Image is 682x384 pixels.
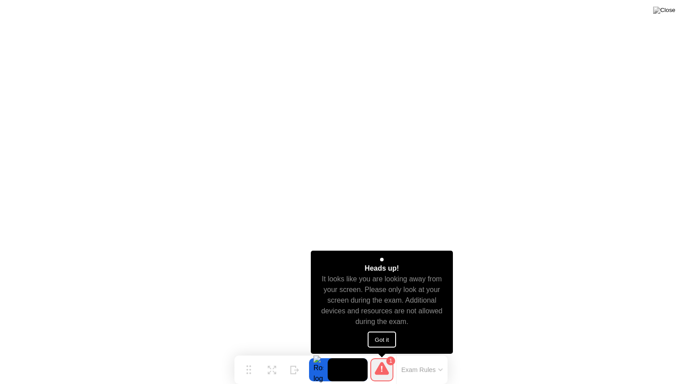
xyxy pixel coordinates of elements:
button: Got it [368,332,396,348]
div: 1 [386,356,395,365]
button: Exam Rules [399,366,446,374]
img: Close [653,7,675,14]
div: It looks like you are looking away from your screen. Please only look at your screen during the e... [319,274,445,327]
div: Heads up! [365,263,399,274]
